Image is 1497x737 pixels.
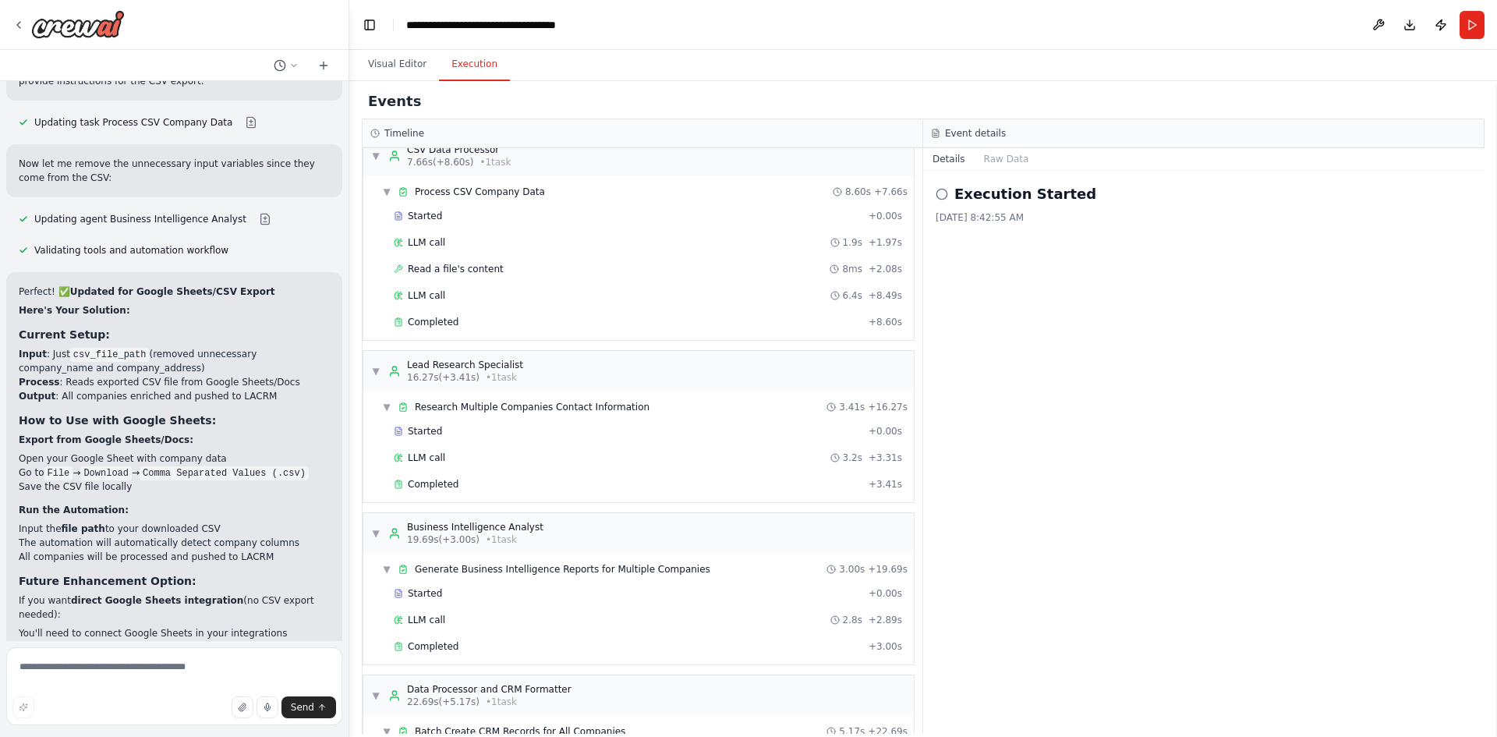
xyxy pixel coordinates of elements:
span: 3.41s [839,401,865,413]
li: Go to → → [19,466,330,480]
code: csv_file_path [70,348,150,362]
strong: Run the Automation: [19,505,129,516]
span: 3.00s [839,563,865,576]
button: Upload files [232,696,253,718]
span: Completed [408,640,458,653]
span: + 19.69s [868,563,908,576]
code: Comma Separated Values (.csv) [140,466,309,480]
span: + 1.97s [869,236,902,249]
span: Started [408,425,442,438]
span: Started [408,587,442,600]
strong: Input [19,349,47,360]
code: File [44,466,73,480]
span: 6.4s [843,289,862,302]
strong: Current Setup: [19,328,110,341]
span: + 3.31s [869,452,902,464]
nav: breadcrumb [406,17,619,33]
li: Then I can update the automation to read directly from your Google Sheet URL [19,640,330,668]
span: Send [291,701,314,714]
li: : All companies enriched and pushed to LACRM [19,389,330,403]
li: : Reads exported CSV file from Google Sheets/Docs [19,375,330,389]
span: + 0.00s [869,210,902,222]
span: ▼ [371,527,380,540]
span: + 0.00s [869,587,902,600]
li: Save the CSV file locally [19,480,330,494]
span: Updating task Process CSV Company Data [34,116,232,129]
span: + 2.89s [869,614,902,626]
span: 8ms [842,263,862,275]
span: Research Multiple Companies Contact Information [415,401,649,413]
strong: Process [19,377,60,388]
span: • 1 task [486,696,517,708]
span: LLM call [408,289,445,302]
span: LLM call [408,614,445,626]
span: 19.69s (+3.00s) [407,533,480,546]
li: The automation will automatically detect company columns [19,536,330,550]
p: Now let me remove the unnecessary input variables since they come from the CSV: [19,157,330,185]
span: • 1 task [480,156,511,168]
div: CSV Data Processor [407,144,511,156]
span: Started [408,210,442,222]
strong: Updated for Google Sheets/CSV Export [70,286,275,297]
div: Business Intelligence Analyst [407,521,543,533]
span: ▼ [371,365,380,377]
span: • 1 task [486,533,517,546]
span: + 3.00s [869,640,902,653]
strong: Export from Google Sheets/Docs: [19,434,193,445]
span: Generate Business Intelligence Reports for Multiple Companies [415,563,710,576]
span: ▼ [371,150,380,162]
span: + 2.08s [869,263,902,275]
span: 1.9s [843,236,862,249]
strong: Output [19,391,55,402]
strong: file path [62,523,105,534]
span: ▼ [382,401,391,413]
li: All companies will be processed and pushed to LACRM [19,550,330,564]
button: Hide left sidebar [359,14,380,36]
span: 8.60s [845,186,871,198]
button: Click to speak your automation idea [257,696,278,718]
h2: Events [368,90,421,112]
button: Visual Editor [356,48,439,81]
strong: Future Enhancement Option: [19,575,196,587]
span: LLM call [408,452,445,464]
p: Perfect! ✅ [19,285,330,299]
span: Completed [408,316,458,328]
span: Process CSV Company Data [415,186,545,198]
div: Data Processor and CRM Formatter [407,683,572,696]
h3: Event details [945,127,1006,140]
span: + 0.00s [869,425,902,438]
code: Download [80,466,132,480]
span: LLM call [408,236,445,249]
h2: Execution Started [954,183,1096,205]
button: Improve this prompt [12,696,34,718]
div: Lead Research Specialist [407,359,523,371]
span: Updating agent Business Intelligence Analyst [34,213,246,225]
span: Validating tools and automation workflow [34,244,228,257]
li: Input the to your downloaded CSV [19,522,330,536]
li: Open your Google Sheet with company data [19,452,330,466]
span: + 8.49s [869,289,902,302]
button: Switch to previous chat [267,56,305,75]
span: 2.8s [843,614,862,626]
strong: direct Google Sheets integration [71,595,243,606]
div: [DATE] 8:42:55 AM [936,211,1472,224]
strong: How to Use with Google Sheets: [19,414,216,427]
span: ▼ [382,563,391,576]
img: Logo [31,10,125,38]
strong: Here's Your Solution: [19,305,130,316]
span: + 7.66s [874,186,908,198]
span: 3.2s [843,452,862,464]
span: + 8.60s [869,316,902,328]
h3: Timeline [384,127,424,140]
span: Completed [408,478,458,491]
button: Execution [439,48,510,81]
span: + 16.27s [868,401,908,413]
button: Start a new chat [311,56,336,75]
li: You'll need to connect Google Sheets in your integrations [19,626,330,640]
span: 7.66s (+8.60s) [407,156,473,168]
li: : Just (removed unnecessary company_name and company_address) [19,347,330,375]
span: 22.69s (+5.17s) [407,696,480,708]
button: Details [923,148,975,170]
span: ▼ [371,689,380,702]
button: Raw Data [975,148,1039,170]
